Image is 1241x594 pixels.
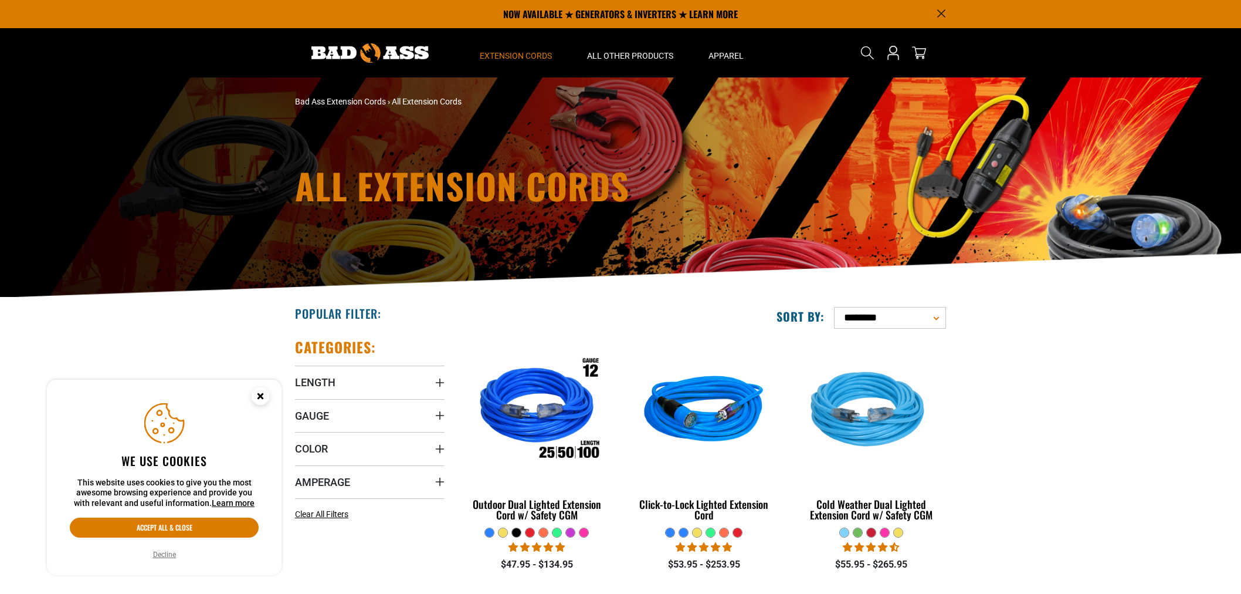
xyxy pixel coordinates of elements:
span: Amperage [295,475,350,489]
h2: Popular Filter: [295,306,381,321]
span: All Extension Cords [392,97,462,106]
button: Accept all & close [70,518,259,538]
img: Outdoor Dual Lighted Extension Cord w/ Safety CGM [463,344,611,479]
span: All Other Products [587,50,673,61]
p: This website uses cookies to give you the most awesome browsing experience and provide you with r... [70,478,259,509]
div: Outdoor Dual Lighted Extension Cord w/ Safety CGM [462,499,612,520]
span: Color [295,442,328,455]
summary: All Other Products [569,28,691,77]
nav: breadcrumbs [295,96,723,108]
div: Click-to-Lock Lighted Extension Cord [629,499,779,520]
img: Light Blue [797,344,945,479]
a: Outdoor Dual Lighted Extension Cord w/ Safety CGM Outdoor Dual Lighted Extension Cord w/ Safety CGM [462,338,612,527]
span: 4.61 stars [843,542,899,553]
summary: Extension Cords [462,28,569,77]
span: Apparel [708,50,744,61]
summary: Amperage [295,465,445,498]
div: $53.95 - $253.95 [629,558,779,572]
span: › [388,97,390,106]
span: Length [295,376,335,389]
span: Clear All Filters [295,509,348,519]
span: Gauge [295,409,329,423]
h2: We use cookies [70,453,259,468]
span: 4.81 stars [508,542,565,553]
img: Bad Ass Extension Cords [311,43,429,63]
summary: Length [295,366,445,399]
summary: Search [858,43,877,62]
h2: Categories: [295,338,376,356]
span: Extension Cords [480,50,552,61]
span: 4.87 stars [676,542,732,553]
summary: Apparel [691,28,761,77]
h1: All Extension Cords [295,168,723,203]
summary: Color [295,432,445,465]
button: Decline [150,549,179,561]
label: Sort by: [777,309,825,324]
a: Clear All Filters [295,508,353,521]
div: Cold Weather Dual Lighted Extension Cord w/ Safety CGM [796,499,946,520]
a: Bad Ass Extension Cords [295,97,386,106]
summary: Gauge [295,399,445,432]
a: Learn more [212,498,255,508]
a: Light Blue Cold Weather Dual Lighted Extension Cord w/ Safety CGM [796,338,946,527]
a: blue Click-to-Lock Lighted Extension Cord [629,338,779,527]
aside: Cookie Consent [47,380,282,576]
div: $55.95 - $265.95 [796,558,946,572]
div: $47.95 - $134.95 [462,558,612,572]
img: blue [630,344,778,479]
